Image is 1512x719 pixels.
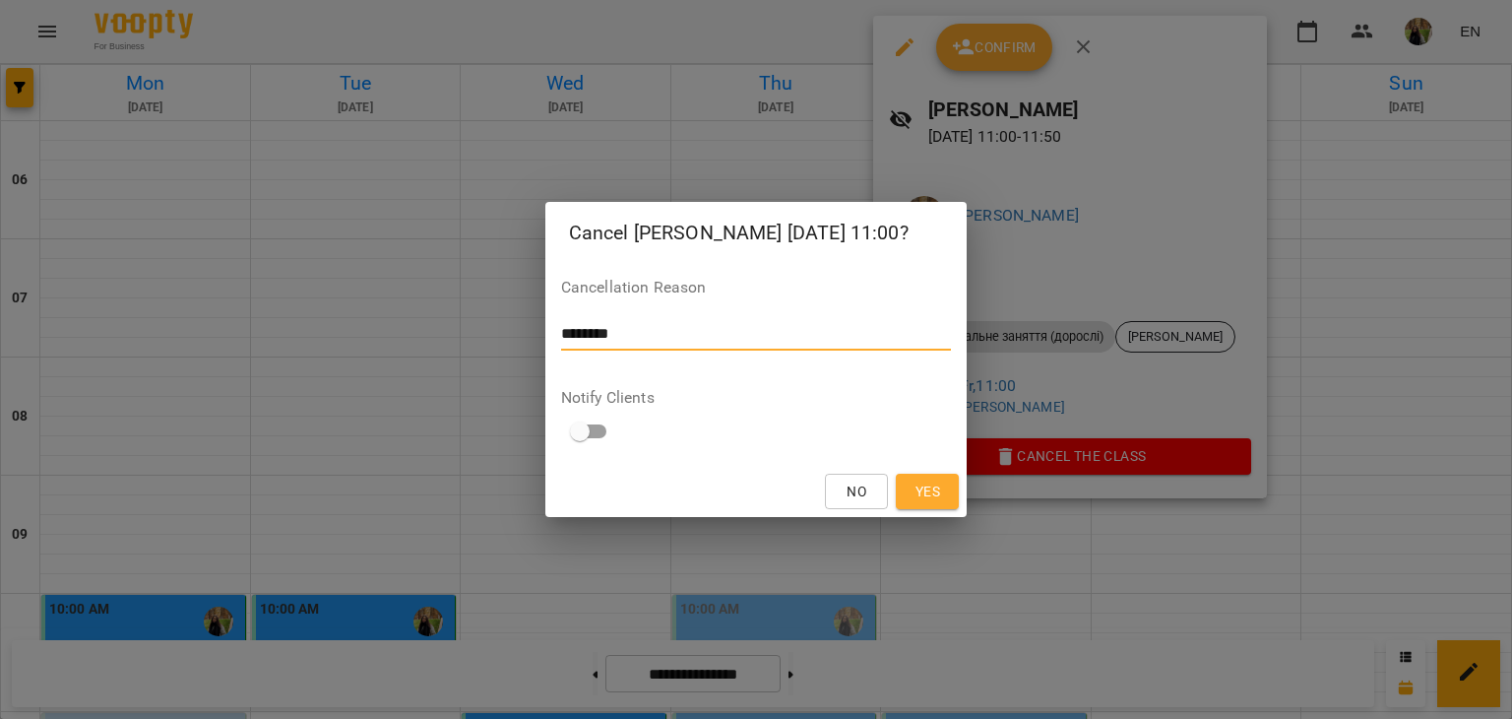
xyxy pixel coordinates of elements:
[561,390,952,406] label: Notify Clients
[569,218,944,248] h2: Cancel [PERSON_NAME] [DATE] 11:00?
[825,474,888,509] button: No
[561,280,952,295] label: Cancellation Reason
[847,480,866,503] span: No
[896,474,959,509] button: Yes
[915,480,940,503] span: Yes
